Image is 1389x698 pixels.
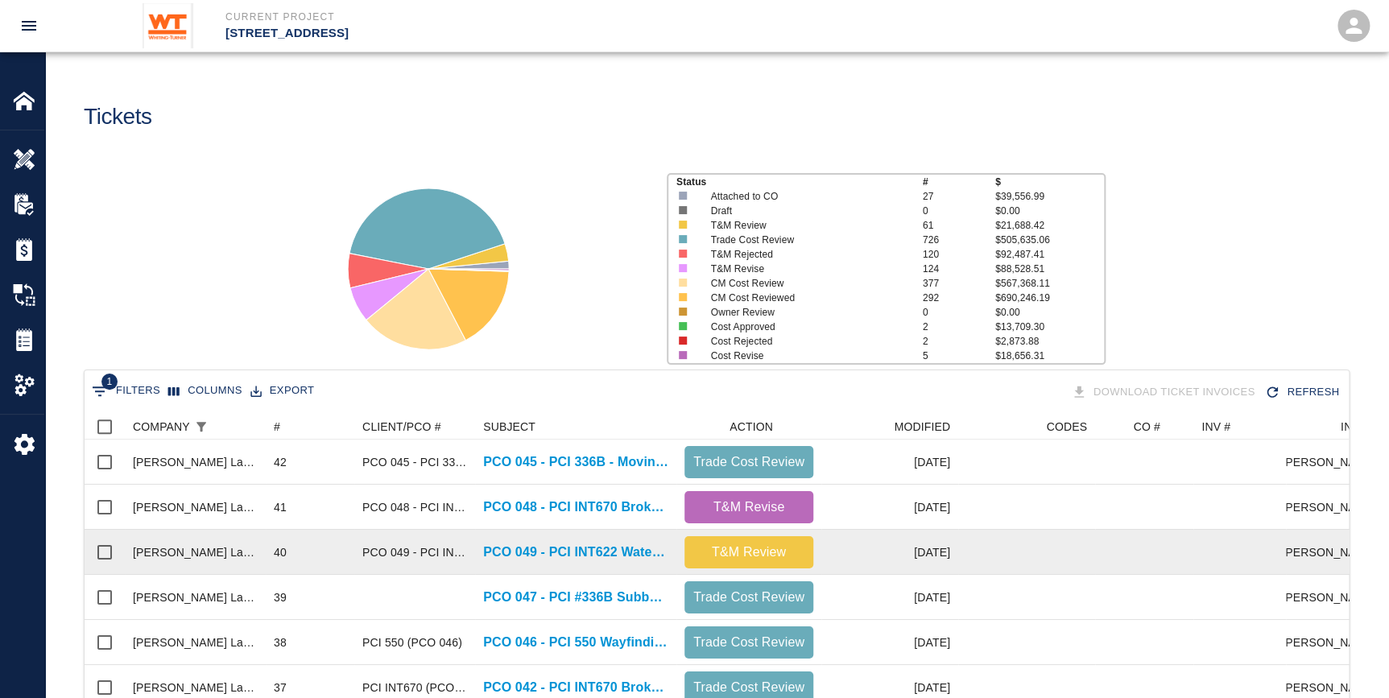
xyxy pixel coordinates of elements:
div: 1 active filter [190,415,213,438]
div: Refresh the list [1261,378,1346,407]
div: INV # [1201,414,1230,440]
p: $0.00 [995,204,1104,218]
p: T&M Revise [691,498,807,517]
div: 38 [274,634,287,651]
div: CODES [1046,414,1087,440]
button: Select columns [164,378,246,403]
p: $505,635.06 [995,233,1104,247]
div: PCI INT670 (PCO 042) [362,679,467,696]
p: 5 [923,349,995,363]
div: [PERSON_NAME] [1286,485,1384,530]
p: T&M Review [691,543,807,562]
div: 39 [274,589,287,605]
div: # [266,414,354,440]
div: Ruppert Landscaping [133,454,258,470]
p: Current Project [225,10,782,24]
p: # [923,175,995,189]
p: 2 [923,334,995,349]
div: Ruppert Landscaping [133,589,258,605]
div: ACTION [730,414,773,440]
p: $39,556.99 [995,189,1104,204]
p: 292 [923,291,995,305]
p: Status [676,175,923,189]
p: $2,873.88 [995,334,1104,349]
p: Trade Cost Review [691,633,807,652]
p: Owner Review [710,305,901,320]
p: Trade Cost Review [691,452,807,472]
p: 377 [923,276,995,291]
div: MODIFIED [894,414,950,440]
div: PCO 048 - PCI INT670 Broken Pavers by other trades Part 2 [362,499,467,515]
iframe: Chat Widget [1308,621,1389,698]
p: Cost Revise [710,349,901,363]
div: [PERSON_NAME] [1286,620,1384,665]
div: CLIENT/PCO # [362,414,441,440]
p: $92,487.41 [995,247,1104,262]
p: Trade Cost Review [691,588,807,607]
div: CLIENT/PCO # [354,414,475,440]
div: PCO 049 - PCI INT622 Watering due to irrigation delay Part 2 [362,544,467,560]
a: PCO 042 - PCI INT670 Broken Pavers by other trades [483,678,668,697]
img: Whiting-Turner [143,3,193,48]
div: 42 [274,454,287,470]
div: Ruppert Landscaping [133,544,258,560]
p: $13,709.30 [995,320,1104,334]
div: MODIFIED [821,414,958,440]
a: PCO 045 - PCI 336B - Moving Steel Road Plates Cancellation [483,452,668,472]
div: [PERSON_NAME] [1286,575,1384,620]
div: INV # [1193,414,1286,440]
div: CODES [958,414,1095,440]
div: Ruppert Landscaping [133,679,258,696]
div: [PERSON_NAME] [1286,530,1384,575]
div: COMPANY [133,414,190,440]
div: INBOX [1286,414,1384,440]
button: open drawer [10,6,48,45]
p: 61 [923,218,995,233]
button: Show filters [88,378,164,404]
div: INBOX [1341,414,1376,440]
p: $0.00 [995,305,1104,320]
p: $690,246.19 [995,291,1104,305]
div: [DATE] [821,485,958,530]
div: [PERSON_NAME] [1286,440,1384,485]
p: CM Cost Review [710,276,901,291]
p: Cost Rejected [710,334,901,349]
p: Attached to CO [710,189,901,204]
p: 726 [923,233,995,247]
p: $567,368.11 [995,276,1104,291]
a: PCO 047 - PCI #336B Subbase Repair at [GEOGRAPHIC_DATA] [483,588,668,607]
span: 1 [101,374,118,390]
p: Trade Cost Review [710,233,901,247]
button: Show filters [190,415,213,438]
div: CO # [1133,414,1160,440]
a: PCO 049 - PCI INT622 Watering due to irrigation delay Part 2 [483,543,668,562]
div: SUBJECT [475,414,676,440]
div: Tickets download in groups of 15 [1068,378,1262,407]
button: Refresh [1261,378,1346,407]
a: PCO 046 - PCI 550 Wayfinding Sign Pavers [483,633,668,652]
div: Ruppert Landscaping [133,499,258,515]
p: 120 [923,247,995,262]
p: 2 [923,320,995,334]
div: Ruppert Landscaping [133,634,258,651]
p: $88,528.51 [995,262,1104,276]
button: Sort [213,415,235,438]
div: CO # [1095,414,1193,440]
p: $21,688.42 [995,218,1104,233]
div: 41 [274,499,287,515]
p: $ [995,175,1104,189]
div: [DATE] [821,575,958,620]
div: # [274,414,280,440]
p: CM Cost Reviewed [710,291,901,305]
div: 37 [274,679,287,696]
a: PCO 048 - PCI INT670 Broken Pavers by other trades Part 2 [483,498,668,517]
p: 0 [923,305,995,320]
p: 124 [923,262,995,276]
div: ACTION [676,414,821,440]
div: SUBJECT [483,414,535,440]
